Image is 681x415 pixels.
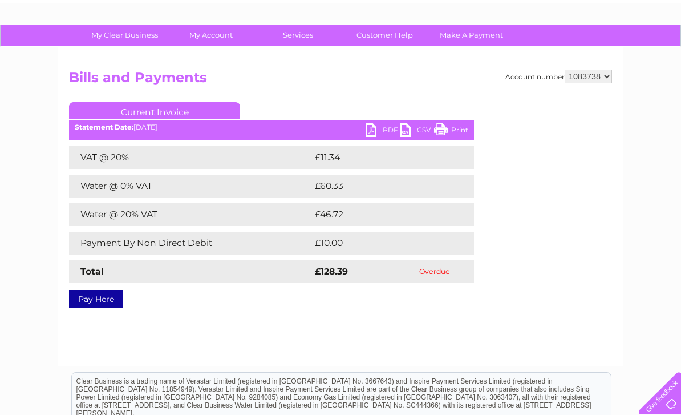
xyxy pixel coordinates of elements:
td: VAT @ 20% [69,146,312,169]
a: Blog [582,49,598,57]
td: Payment By Non Direct Debit [69,232,312,255]
td: Overdue [395,260,474,283]
td: Water @ 20% VAT [69,203,312,226]
a: Telecoms [541,49,575,57]
td: £10.00 [312,232,451,255]
a: Water [480,49,502,57]
a: PDF [366,123,400,140]
td: Water @ 0% VAT [69,175,312,198]
a: Pay Here [69,290,123,308]
div: Account number [505,70,612,83]
td: £11.34 [312,146,449,169]
a: Energy [509,49,534,57]
td: £60.33 [312,175,451,198]
strong: Total [80,266,104,277]
div: [DATE] [69,123,474,131]
a: 0333 014 3131 [466,6,545,20]
h2: Bills and Payments [69,70,612,91]
a: Current Invoice [69,102,240,119]
td: £46.72 [312,203,451,226]
strong: £128.39 [315,266,348,277]
img: logo.png [24,30,82,65]
a: My Clear Business [78,25,172,46]
a: Services [251,25,345,46]
a: Contact [605,49,633,57]
a: Log out [643,49,670,57]
a: My Account [164,25,258,46]
a: Print [434,123,468,140]
a: Make A Payment [424,25,518,46]
div: Clear Business is a trading name of Verastar Limited (registered in [GEOGRAPHIC_DATA] No. 3667643... [72,6,611,55]
a: CSV [400,123,434,140]
b: Statement Date: [75,123,133,131]
a: Customer Help [338,25,432,46]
